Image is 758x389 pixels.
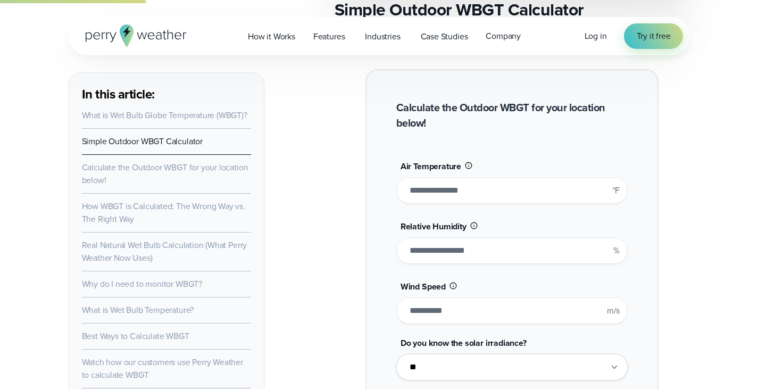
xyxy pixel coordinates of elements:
a: What is Wet Bulb Temperature? [82,304,194,316]
a: Case Studies [412,26,477,47]
a: Log in [585,30,607,43]
span: Industries [365,30,400,43]
span: Case Studies [421,30,468,43]
span: Company [486,30,521,43]
a: How WBGT is Calculated: The Wrong Way vs. The Right Way [82,200,245,225]
span: Log in [585,30,607,42]
a: How it Works [239,26,304,47]
h2: Calculate the Outdoor WBGT for your location below! [396,100,628,131]
span: Do you know the solar irradiance? [401,337,527,349]
a: Why do I need to monitor WBGT? [82,278,202,290]
span: Relative Humidity [401,220,467,233]
a: Calculate the Outdoor WBGT for your location below! [82,161,248,186]
span: How it Works [248,30,295,43]
span: Try it free [637,30,671,43]
span: Features [313,30,345,43]
a: Simple Outdoor WBGT Calculator [82,135,203,147]
span: Wind Speed [401,280,446,293]
a: Real Natural Wet Bulb Calculation (What Perry Weather Now Uses) [82,239,247,264]
a: Watch how our customers use Perry Weather to calculate WBGT [82,356,243,381]
span: Air Temperature [401,160,461,172]
a: Try it free [624,23,684,49]
a: What is Wet Bulb Globe Temperature (WBGT)? [82,109,247,121]
h3: In this article: [82,86,251,103]
a: Best Ways to Calculate WBGT [82,330,189,342]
